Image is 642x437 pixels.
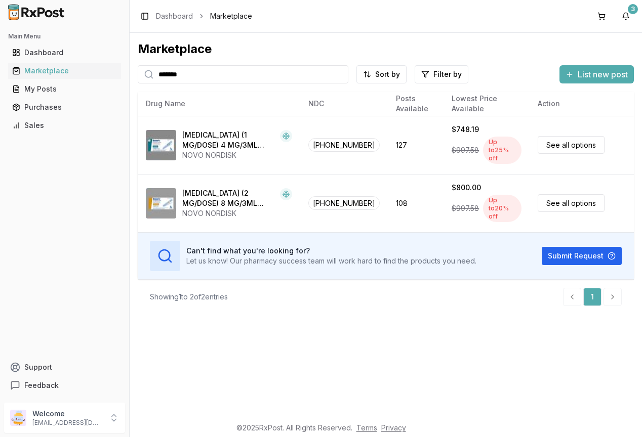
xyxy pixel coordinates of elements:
[444,92,530,116] th: Lowest Price Available
[452,145,479,155] span: $997.58
[452,183,481,193] div: $800.00
[8,62,121,80] a: Marketplace
[538,136,605,154] a: See all options
[210,11,252,21] span: Marketplace
[583,288,601,306] a: 1
[32,419,103,427] p: [EMAIL_ADDRESS][DOMAIN_NAME]
[563,288,622,306] nav: pagination
[388,174,444,232] td: 108
[4,63,125,79] button: Marketplace
[388,116,444,174] td: 127
[146,188,176,219] img: Ozempic (2 MG/DOSE) 8 MG/3ML SOPN
[156,11,193,21] a: Dashboard
[186,246,476,256] h3: Can't find what you're looking for?
[4,99,125,115] button: Purchases
[12,102,117,112] div: Purchases
[138,92,300,116] th: Drug Name
[559,70,634,80] a: List new post
[381,423,406,432] a: Privacy
[8,116,121,135] a: Sales
[4,45,125,61] button: Dashboard
[483,195,521,222] div: Up to 20 % off
[308,138,380,152] span: [PHONE_NUMBER]
[530,92,634,116] th: Action
[4,376,125,395] button: Feedback
[182,188,276,208] div: [MEDICAL_DATA] (2 MG/DOSE) 8 MG/3ML SOPN
[138,41,634,57] div: Marketplace
[538,194,605,212] a: See all options
[4,4,69,20] img: RxPost Logo
[483,137,521,164] div: Up to 25 % off
[628,4,638,14] div: 3
[356,65,407,83] button: Sort by
[388,92,444,116] th: Posts Available
[8,32,121,40] h2: Main Menu
[182,150,292,160] div: NOVO NORDISK
[8,43,121,62] a: Dashboard
[12,84,117,94] div: My Posts
[375,69,400,79] span: Sort by
[182,208,292,219] div: NOVO NORDISK
[608,403,632,427] iframe: Intercom live chat
[308,196,380,210] span: [PHONE_NUMBER]
[182,130,276,150] div: [MEDICAL_DATA] (1 MG/DOSE) 4 MG/3ML SOPN
[559,65,634,83] button: List new post
[24,380,59,390] span: Feedback
[578,68,628,80] span: List new post
[8,80,121,98] a: My Posts
[300,92,388,116] th: NDC
[356,423,377,432] a: Terms
[4,81,125,97] button: My Posts
[4,358,125,376] button: Support
[433,69,462,79] span: Filter by
[8,98,121,116] a: Purchases
[618,8,634,24] button: 3
[12,120,117,130] div: Sales
[150,292,228,302] div: Showing 1 to 2 of 2 entries
[186,256,476,266] p: Let us know! Our pharmacy success team will work hard to find the products you need.
[32,409,103,419] p: Welcome
[4,117,125,134] button: Sales
[12,48,117,58] div: Dashboard
[542,247,622,265] button: Submit Request
[12,66,117,76] div: Marketplace
[452,203,479,213] span: $997.58
[156,11,252,21] nav: breadcrumb
[146,130,176,160] img: Ozempic (1 MG/DOSE) 4 MG/3ML SOPN
[415,65,468,83] button: Filter by
[452,124,479,135] div: $748.19
[10,410,26,426] img: User avatar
